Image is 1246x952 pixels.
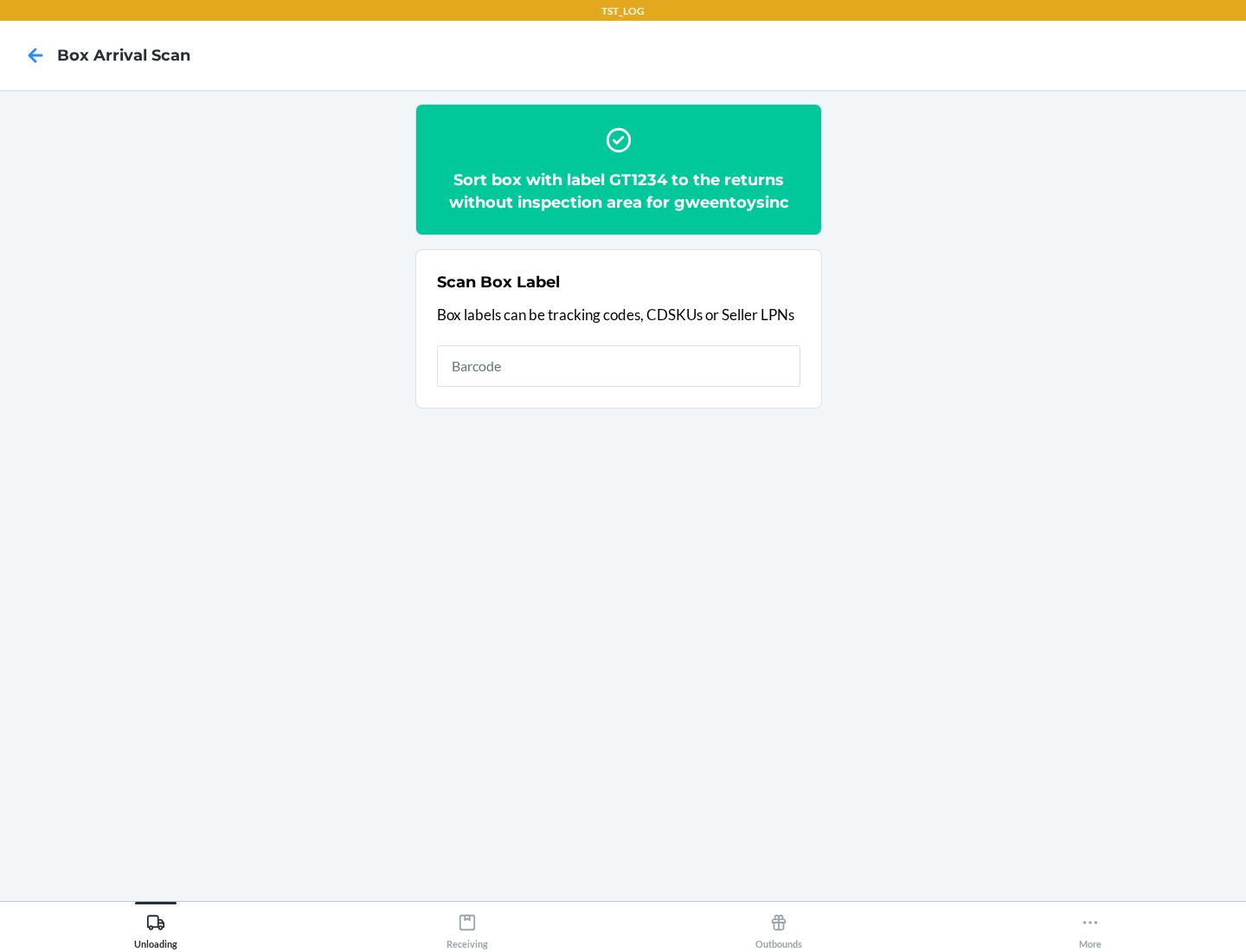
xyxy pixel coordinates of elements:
div: Outbounds [755,906,802,949]
h4: Box Arrival Scan [57,44,190,67]
button: More [934,902,1246,949]
input: Barcode [437,345,800,387]
p: Box labels can be tracking codes, CDSKUs or Seller LPNs [437,304,800,326]
h2: Scan Box Label [437,271,560,293]
div: Unloading [134,906,177,949]
button: Receiving [311,902,623,949]
div: More [1079,906,1101,949]
p: TST_LOG [601,3,645,19]
button: Outbounds [623,902,934,949]
h2: Sort box with label GT1234 to the returns without inspection area for gweentoysinc [437,169,800,214]
div: Receiving [446,906,488,949]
